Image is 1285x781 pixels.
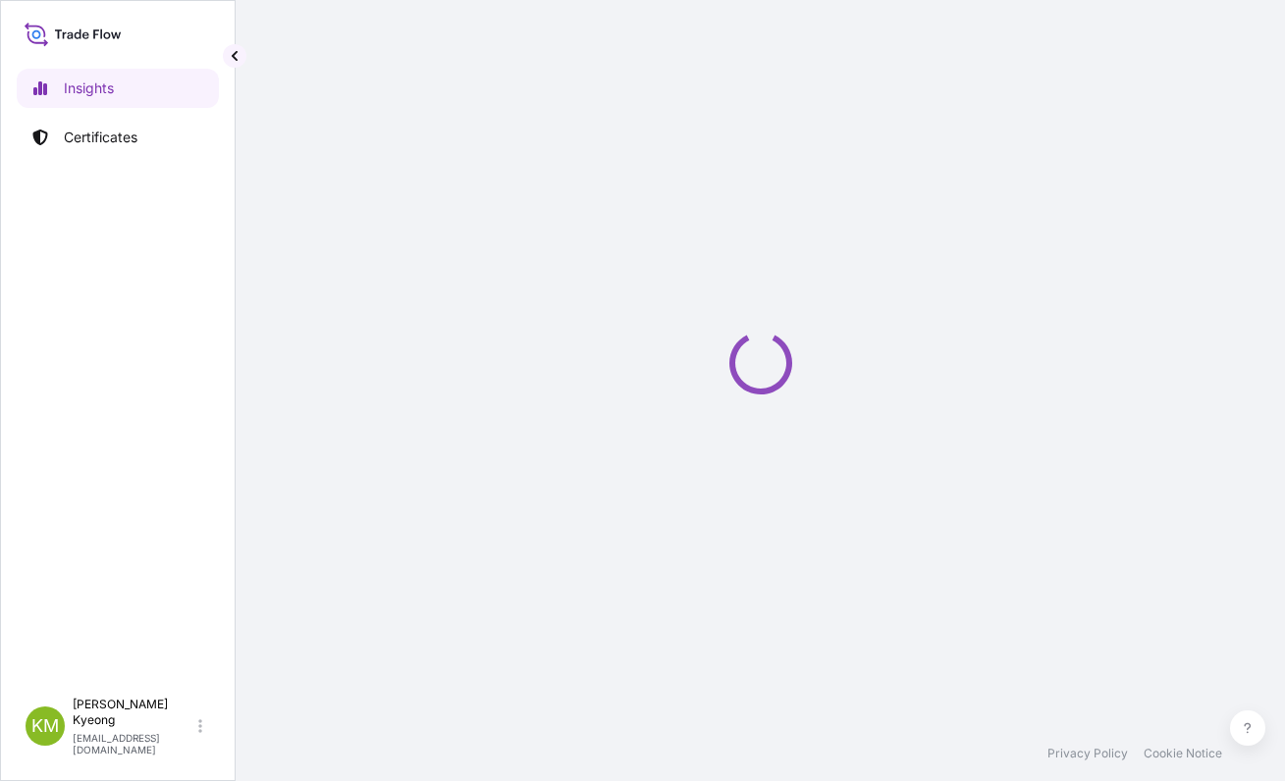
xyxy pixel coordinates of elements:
p: Certificates [64,128,137,147]
a: Insights [17,69,219,108]
a: Privacy Policy [1047,746,1128,761]
a: Cookie Notice [1144,746,1222,761]
p: Insights [64,78,114,98]
span: KM [31,716,59,736]
p: [EMAIL_ADDRESS][DOMAIN_NAME] [73,732,194,755]
p: [PERSON_NAME] Kyeong [73,697,194,728]
a: Certificates [17,118,219,157]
